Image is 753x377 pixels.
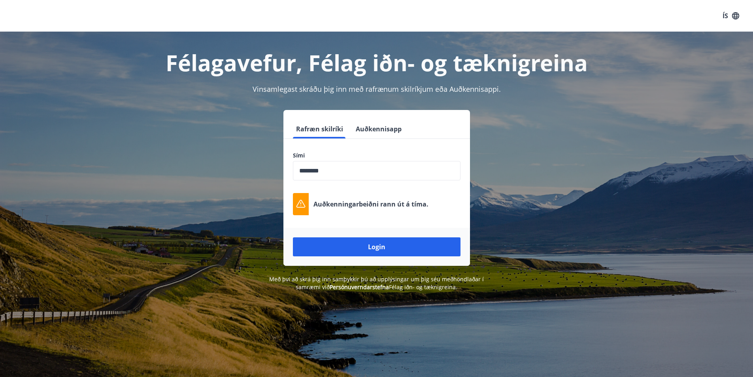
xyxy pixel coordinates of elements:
[353,119,405,138] button: Auðkennisapp
[102,47,652,78] h1: Félagavefur, Félag iðn- og tæknigreina
[269,275,484,291] span: Með því að skrá þig inn samþykkir þú að upplýsingar um þig séu meðhöndlaðar í samræmi við Félag i...
[313,200,428,208] p: Auðkenningarbeiðni rann út á tíma.
[293,237,460,256] button: Login
[253,84,501,94] span: Vinsamlegast skráðu þig inn með rafrænum skilríkjum eða Auðkennisappi.
[330,283,389,291] a: Persónuverndarstefna
[718,9,744,23] button: ÍS
[293,152,460,159] label: Sími
[293,119,346,138] button: Rafræn skilríki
